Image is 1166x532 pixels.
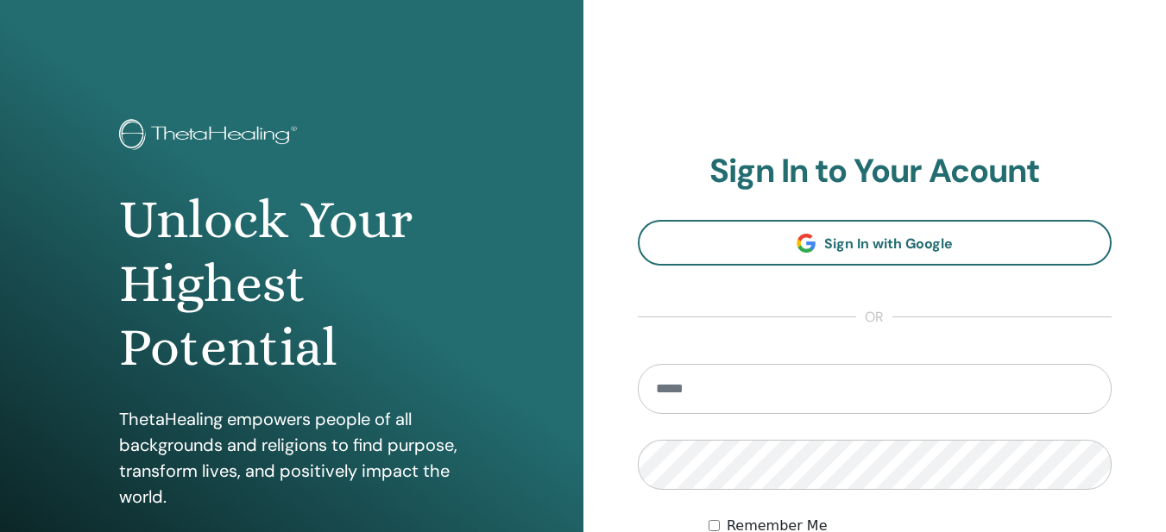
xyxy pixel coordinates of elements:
[119,406,464,510] p: ThetaHealing empowers people of all backgrounds and religions to find purpose, transform lives, a...
[638,152,1112,191] h2: Sign In to Your Acount
[824,235,953,253] span: Sign In with Google
[638,220,1112,266] a: Sign In with Google
[119,188,464,380] h1: Unlock Your Highest Potential
[856,307,892,328] span: or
